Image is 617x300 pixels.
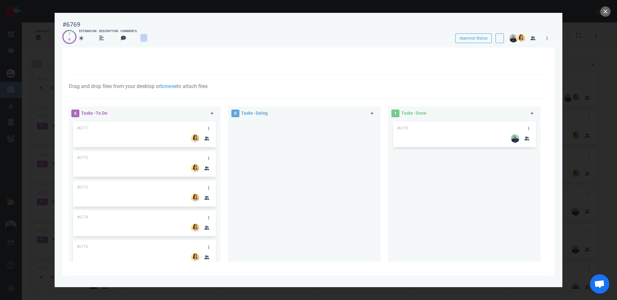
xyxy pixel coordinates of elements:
[62,21,80,29] div: #6769
[68,37,70,42] div: 6
[241,110,268,116] span: Tasks - Doing
[191,164,199,172] img: 26
[77,244,88,249] span: #6775
[401,110,426,116] span: Tasks - Done
[71,110,79,117] span: 6
[517,34,525,42] img: 26
[69,83,160,89] span: Drag and drop files from your desktop or
[177,83,208,89] span: to attach files
[397,126,408,130] span: #6770
[121,29,137,34] div: Comments
[160,83,177,89] a: browse
[79,29,96,34] div: Estimation
[231,110,239,117] span: 0
[600,6,611,17] button: close
[81,110,107,116] span: Tasks - To Do
[191,194,199,202] img: 26
[191,253,199,261] img: 26
[77,185,88,190] span: #6773
[99,29,118,34] div: Description
[191,134,199,143] img: 26
[191,224,199,232] img: 26
[391,110,399,117] span: 1
[511,134,519,143] img: 26
[77,215,88,219] span: #6774
[77,126,88,130] span: #6771
[455,33,492,43] button: Approval Status
[509,34,518,42] img: 26
[77,155,88,160] span: #6772
[590,274,609,294] a: Ouvrir le chat
[68,31,70,37] div: 1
